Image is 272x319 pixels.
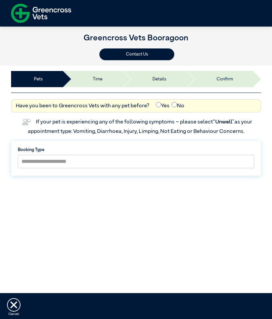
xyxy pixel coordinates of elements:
[28,119,253,134] label: If your pet is experiencing any of the following symptoms – please select as your appointment typ...
[156,102,161,107] input: Yes
[172,102,177,107] input: No
[11,2,71,25] img: f-logo
[213,119,234,125] span: “Unwell”
[84,34,188,42] a: Greencross Vets Booragoon
[172,102,184,110] label: No
[156,102,170,110] label: Yes
[99,48,174,60] button: Contact Us
[16,102,149,110] label: Have you been to Greencross Vets with any pet before?
[20,117,33,128] img: vet
[34,76,43,82] a: Pets
[18,147,254,153] label: Booking Type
